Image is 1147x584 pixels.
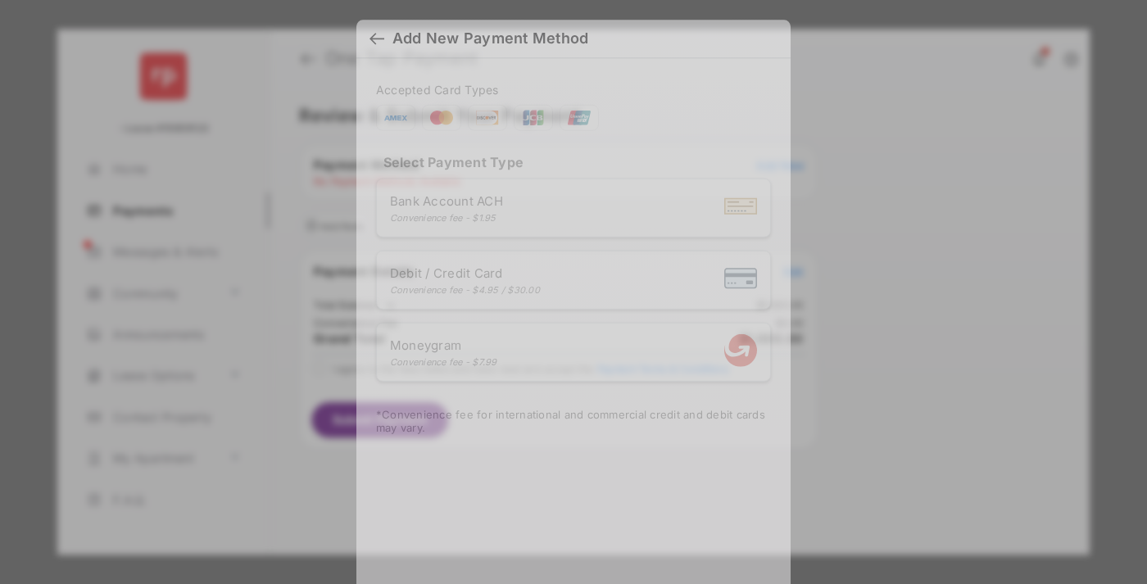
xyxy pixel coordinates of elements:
div: Convenience fee - $1.95 [390,212,503,224]
h4: Select Payment Type [376,154,771,170]
span: Moneygram [390,337,497,353]
div: Add New Payment Method [392,30,588,48]
div: Convenience fee - $4.95 / $30.00 [390,284,540,296]
span: Bank Account ACH [390,193,503,209]
span: Debit / Credit Card [390,265,540,281]
span: Accepted Card Types [376,83,505,97]
div: * Convenience fee for international and commercial credit and debit cards may vary. [376,408,771,437]
div: Convenience fee - $7.99 [390,356,497,368]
